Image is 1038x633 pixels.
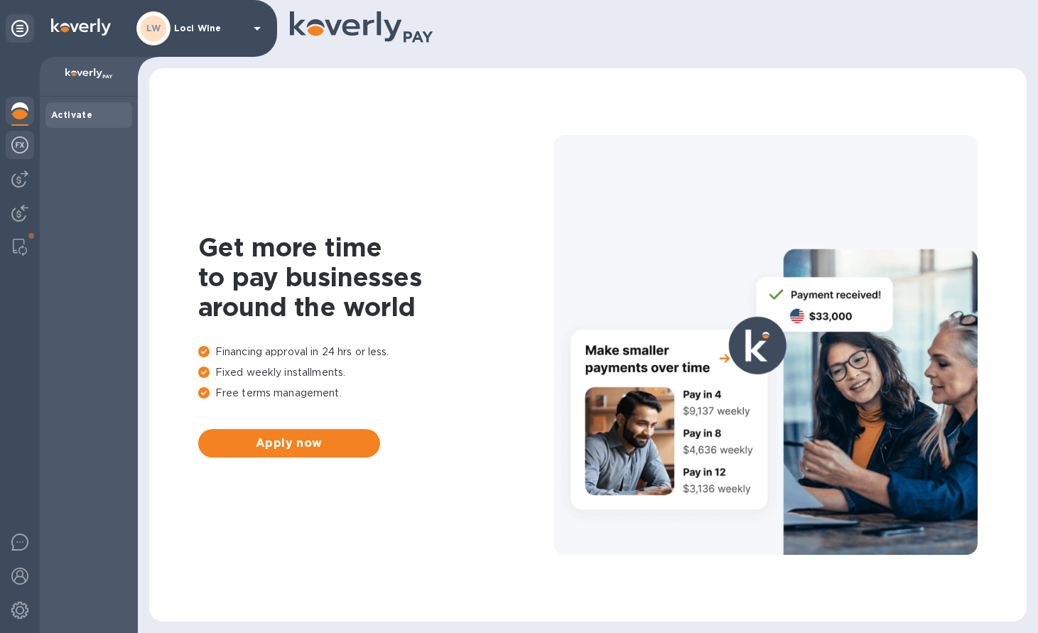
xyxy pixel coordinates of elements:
img: Logo [51,18,111,36]
p: Fixed weekly installments. [198,365,553,380]
img: Foreign exchange [11,136,28,153]
p: Financing approval in 24 hrs or less. [198,345,553,359]
h1: Get more time to pay businesses around the world [198,232,553,322]
p: Loci Wine [174,23,245,33]
b: Activate [51,109,92,120]
b: LW [146,23,161,33]
button: Apply now [198,429,380,458]
div: Unpin categories [6,14,34,43]
p: Free terms management. [198,386,553,401]
span: Apply now [210,435,369,452]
